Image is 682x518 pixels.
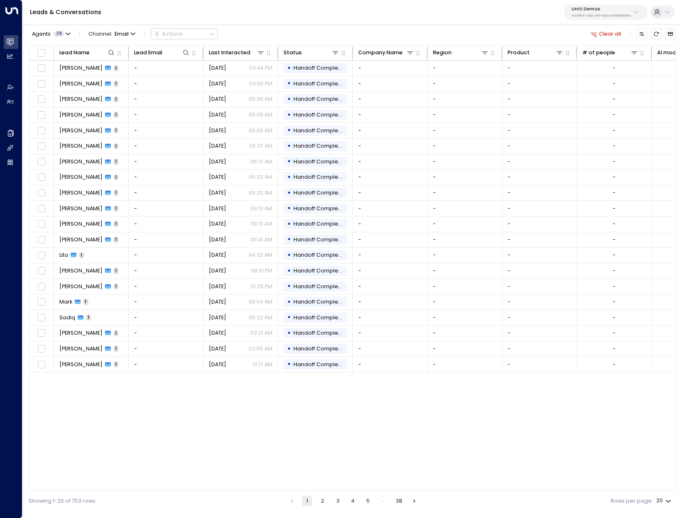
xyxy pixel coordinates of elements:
td: - [129,185,203,201]
span: Toggle select row [37,313,46,323]
span: Channel: [86,29,138,39]
span: Toggle select row [37,266,46,276]
span: Handoff Completed [293,205,347,212]
td: - [428,279,502,294]
p: 06:22 AM [249,173,272,181]
span: Aug 11, 2025 [209,111,226,119]
span: Toggle select row [37,344,46,354]
span: Agents [32,32,51,37]
span: Email [115,31,129,37]
p: 06:37 AM [249,142,272,150]
span: Aug 08, 2025 [209,345,226,353]
span: 1 [83,299,88,305]
td: - [502,123,577,138]
td: - [428,170,502,185]
td: - [129,107,203,123]
div: Product [508,48,564,57]
span: Mike [59,64,103,72]
div: • [287,187,291,199]
td: - [353,185,428,201]
div: AI mode [657,48,680,57]
td: - [428,216,502,232]
div: • [287,140,291,153]
span: Aug 10, 2025 [209,173,226,181]
span: Tara [59,205,103,212]
span: Handoff Completed [293,361,347,368]
span: Mark [59,298,72,306]
span: 1 [79,252,84,258]
span: 1 [113,80,119,87]
td: - [428,139,502,154]
button: Actions [151,28,218,39]
button: Customize [637,29,647,39]
div: - [613,345,616,353]
p: 09:13 AM [250,220,272,228]
div: Lead Name [59,48,116,57]
span: Handoff Completed [293,345,347,352]
td: - [428,326,502,341]
td: - [353,61,428,76]
td: - [129,263,203,279]
td: - [129,123,203,138]
td: - [353,326,428,341]
td: - [502,139,577,154]
span: James [59,142,103,150]
td: - [502,201,577,216]
span: 1 [113,330,119,336]
span: Sadiq [59,314,75,321]
div: • [287,171,291,184]
span: Aug 11, 2025 [209,127,226,134]
td: - [428,232,502,248]
span: Toggle select row [37,63,46,73]
span: Aug 09, 2025 [209,189,226,197]
span: 28 [54,31,64,37]
span: Handoff Completed [293,298,347,305]
p: 08:21 PM [251,267,272,275]
span: John Doe [59,111,103,119]
span: Aug 08, 2025 [209,298,226,306]
div: - [613,95,616,103]
div: - [613,142,616,150]
p: 03:00 PM [249,80,272,88]
td: - [428,76,502,92]
span: Aug 08, 2025 [209,329,226,337]
button: Go to page 3 [333,496,343,506]
div: • [287,62,291,75]
span: Aug 09, 2025 [209,236,226,243]
div: • [287,109,291,122]
td: - [129,294,203,310]
button: Go to page 38 [394,496,404,506]
span: 1 [113,268,119,274]
span: Handoff Completed [293,80,347,87]
td: - [502,92,577,107]
td: - [129,76,203,92]
span: Andrena [59,345,103,353]
span: Handoff Completed [293,267,347,274]
td: - [502,310,577,325]
div: - [613,267,616,275]
span: Toggle select row [37,282,46,291]
td: - [428,310,502,325]
td: - [129,61,203,76]
span: John Doe [59,95,103,103]
span: Handoff Completed [293,95,347,102]
td: - [353,310,428,325]
p: Uniti Demos [572,7,631,12]
div: • [287,358,291,371]
td: - [129,92,203,107]
div: - [613,361,616,368]
button: Go to page 4 [348,496,358,506]
td: - [502,279,577,294]
td: - [502,263,577,279]
span: John Doe [59,127,103,134]
div: • [287,233,291,246]
div: • [287,311,291,324]
div: - [613,205,616,212]
span: Yesterday [209,95,226,103]
span: Handoff Completed [293,329,347,336]
span: 1 [113,174,119,180]
p: 12:17 AM [252,361,272,368]
td: - [353,357,428,372]
button: Go to page 5 [363,496,373,506]
button: Clear all [587,29,624,39]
